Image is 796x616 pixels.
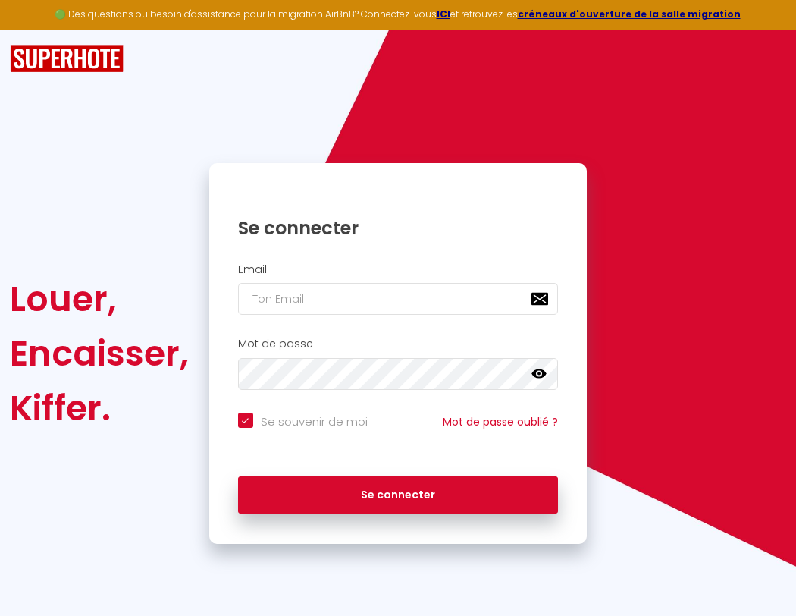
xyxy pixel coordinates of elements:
[238,216,559,240] h1: Se connecter
[518,8,741,20] a: créneaux d'ouverture de la salle migration
[238,338,559,350] h2: Mot de passe
[10,326,189,381] div: Encaisser,
[238,476,559,514] button: Se connecter
[10,381,189,435] div: Kiffer.
[10,45,124,73] img: SuperHote logo
[238,263,559,276] h2: Email
[10,272,189,326] div: Louer,
[437,8,450,20] a: ICI
[443,414,558,429] a: Mot de passe oublié ?
[238,283,559,315] input: Ton Email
